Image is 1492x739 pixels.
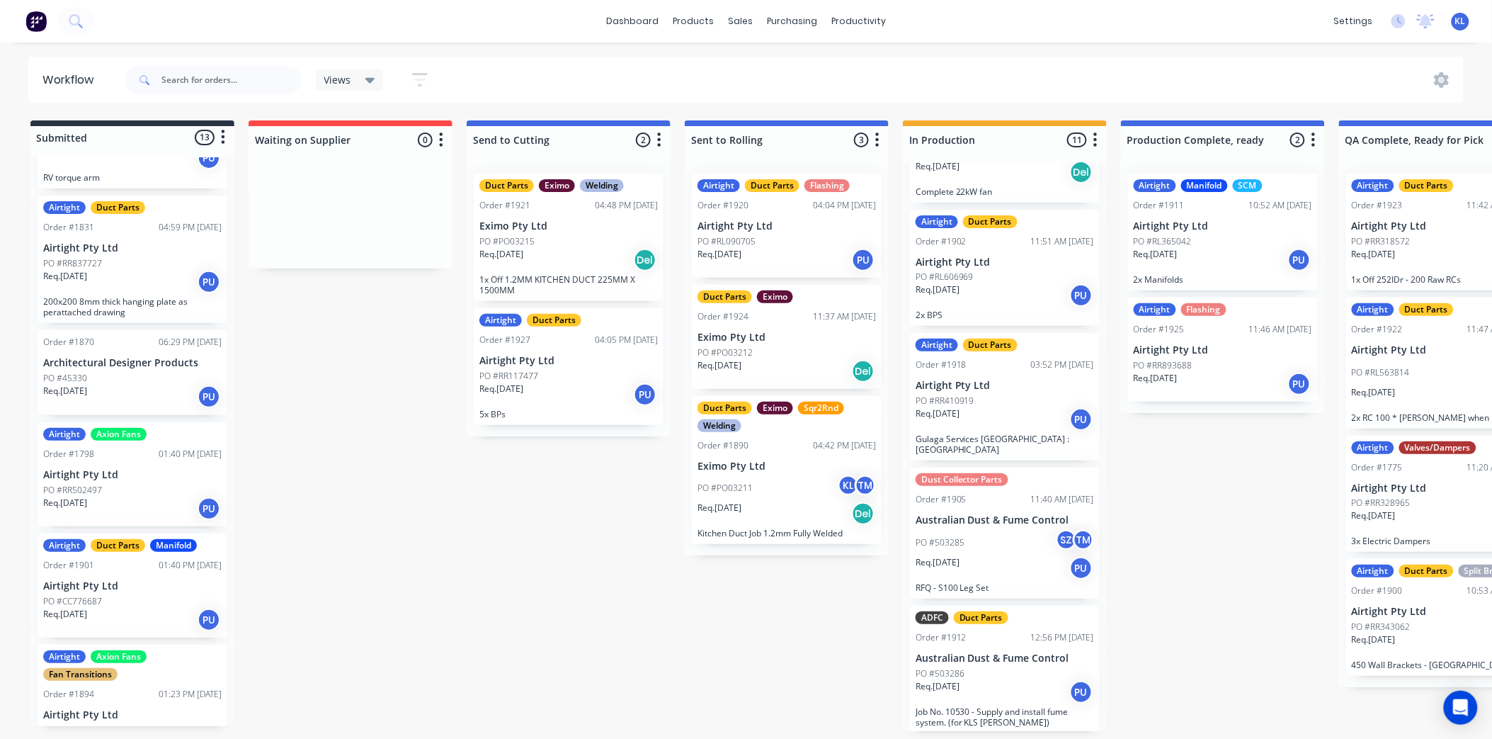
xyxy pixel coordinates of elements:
[697,248,741,261] p: Req. [DATE]
[1249,199,1312,212] div: 10:52 AM [DATE]
[1134,248,1178,261] p: Req. [DATE]
[479,409,658,419] p: 5x BPs
[1352,461,1403,474] div: Order #1775
[666,11,721,32] div: products
[43,270,87,283] p: Req. [DATE]
[910,606,1100,733] div: ADFCDuct PartsOrder #191212:56 PM [DATE]Australian Dust & Fume ControlPO #503286Req.[DATE]PUJob N...
[1455,15,1466,28] span: KL
[916,380,1094,392] p: Airtight Pty Ltd
[42,72,101,89] div: Workflow
[697,419,741,432] div: Welding
[916,536,964,549] p: PO #503285
[697,179,740,192] div: Airtight
[916,186,1094,197] p: Complete 22kW fan
[43,497,87,509] p: Req. [DATE]
[91,650,147,663] div: Axion Fans
[198,497,220,520] div: PU
[838,475,859,496] div: KL
[697,235,756,248] p: PO #RL090705
[159,336,222,349] div: 06:29 PM [DATE]
[43,296,222,317] p: 200x200 8mm thick hanging plate as perattached drawing
[43,448,94,461] div: Order #1798
[91,539,145,552] div: Duct Parts
[692,396,882,545] div: Duct PartsEximoSqr2RndWeldingOrder #189004:42 PM [DATE]Eximo Pty LtdPO #PO03211KLTMReq.[DATE]DelK...
[479,355,658,367] p: Airtight Pty Ltd
[1128,298,1318,402] div: AirtightFlashingOrder #192511:46 AM [DATE]Airtight Pty LtdPO #RR893688Req.[DATE]PU
[745,179,799,192] div: Duct Parts
[1134,235,1192,248] p: PO #RL365042
[852,360,875,383] div: Del
[1352,323,1403,336] div: Order #1922
[1352,303,1394,316] div: Airtight
[697,439,748,452] div: Order #1890
[479,199,530,212] div: Order #1921
[43,580,222,592] p: Airtight Pty Ltd
[1031,631,1094,644] div: 12:56 PM [DATE]
[963,339,1018,351] div: Duct Parts
[43,595,102,608] p: PO #CC776687
[1134,303,1176,316] div: Airtight
[916,473,1008,486] div: Dust Collector Parts
[1056,529,1077,551] div: SZ
[479,248,523,261] p: Req. [DATE]
[916,215,958,228] div: Airtight
[916,667,964,680] p: PO #503286
[43,201,86,214] div: Airtight
[150,539,197,552] div: Manifold
[634,383,656,406] div: PU
[1181,303,1226,316] div: Flashing
[1134,199,1185,212] div: Order #1911
[916,493,967,506] div: Order #1905
[43,608,87,621] p: Req. [DATE]
[916,611,949,624] div: ADFC
[692,174,882,278] div: AirtightDuct PartsFlashingOrder #192004:04 PM [DATE]Airtight Pty LtdPO #RL090705Req.[DATE]PU
[1070,408,1093,431] div: PU
[43,372,87,385] p: PO #45330
[1352,179,1394,192] div: Airtight
[479,334,530,346] div: Order #1927
[474,308,664,425] div: AirtightDuct PartsOrder #192704:05 PM [DATE]Airtight Pty LtdPO #RR117477Req.[DATE]PU5x BPs
[916,434,1094,455] p: Gulaga Services [GEOGRAPHIC_DATA] : [GEOGRAPHIC_DATA]
[1352,565,1394,577] div: Airtight
[916,310,1094,320] p: 2x BPS
[1288,373,1311,395] div: PU
[43,650,86,663] div: Airtight
[479,274,658,295] p: 1x Off 1.2MM KITCHEN DUCT 225MM X 1500MM
[43,257,102,270] p: PO #RR837727
[198,147,220,169] div: PU
[697,199,748,212] div: Order #1920
[1352,235,1411,248] p: PO #RR318572
[813,439,876,452] div: 04:42 PM [DATE]
[1352,497,1411,509] p: PO #RR328965
[1070,681,1093,704] div: PU
[1134,359,1192,372] p: PO #RR893688
[1399,179,1454,192] div: Duct Parts
[198,385,220,408] div: PU
[38,422,227,526] div: AirtightAxion FansOrder #179801:40 PM [DATE]Airtight Pty LtdPO #RR502497Req.[DATE]PU
[1352,509,1396,522] p: Req. [DATE]
[697,310,748,323] div: Order #1924
[813,199,876,212] div: 04:04 PM [DATE]
[954,611,1008,624] div: Duct Parts
[159,221,222,234] div: 04:59 PM [DATE]
[599,11,666,32] a: dashboard
[43,559,94,572] div: Order #1901
[43,357,222,369] p: Architectural Designer Products
[479,220,658,232] p: Eximo Pty Ltd
[43,242,222,254] p: Airtight Pty Ltd
[697,290,752,303] div: Duct Parts
[1128,174,1318,290] div: AirtightManifoldSCMOrder #191110:52 AM [DATE]Airtight Pty LtdPO #RL365042Req.[DATE]PU2x Manifolds
[916,271,974,283] p: PO #RL606969
[721,11,760,32] div: sales
[910,468,1100,599] div: Dust Collector PartsOrder #190511:40 AM [DATE]Australian Dust & Fume ControlPO #503285SZTMReq.[DA...
[43,385,87,397] p: Req. [DATE]
[910,210,1100,327] div: AirtightDuct PartsOrder #190211:51 AM [DATE]Airtight Pty LtdPO #RL606969Req.[DATE]PU2x BPS
[1399,441,1476,454] div: Valves/Dampers
[91,428,147,441] div: Axion Fans
[539,179,575,192] div: Eximo
[798,402,844,414] div: Sqr2Rnd
[1134,323,1185,336] div: Order #1925
[697,482,753,495] p: PO #PO03211
[916,631,967,644] div: Order #1912
[479,370,538,383] p: PO #RR117477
